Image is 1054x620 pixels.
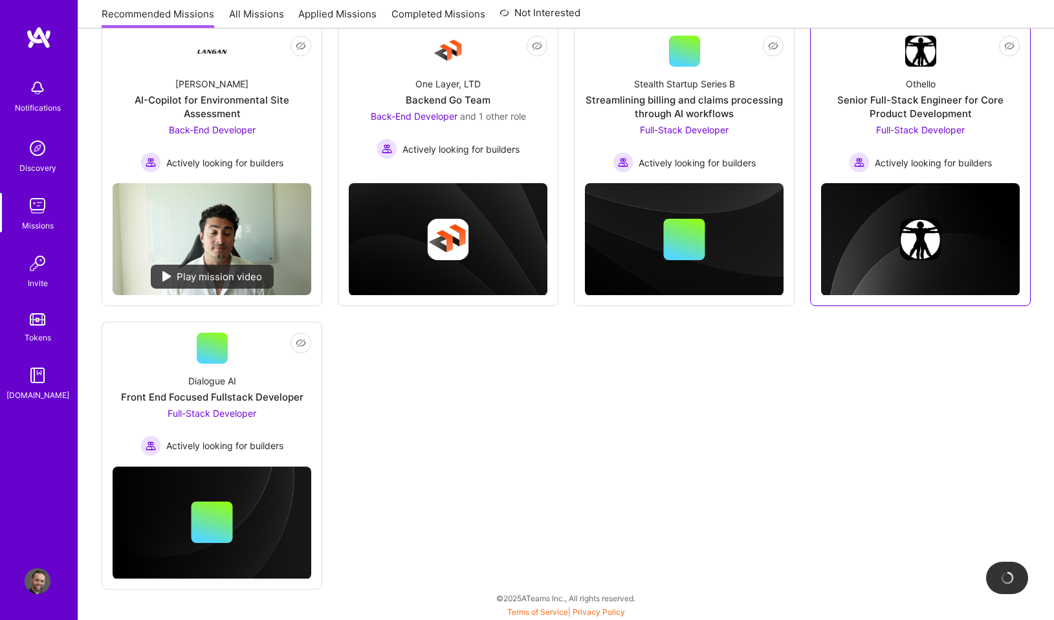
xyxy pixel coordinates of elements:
[391,7,485,28] a: Completed Missions
[25,250,50,276] img: Invite
[349,36,547,160] a: Company LogoOne Layer, LTDBackend Go TeamBack-End Developer and 1 other roleActively looking for ...
[613,152,633,173] img: Actively looking for builders
[876,124,965,135] span: Full-Stack Developer
[15,101,61,115] div: Notifications
[500,5,580,28] a: Not Interested
[197,36,228,67] img: Company Logo
[168,408,256,419] span: Full-Stack Developer
[639,156,756,170] span: Actively looking for builders
[415,77,481,91] div: One Layer, LTD
[821,183,1020,296] img: cover
[113,36,311,173] a: Company Logo[PERSON_NAME]AI-Copilot for Environmental Site AssessmentBack-End Developer Actively ...
[298,7,377,28] a: Applied Missions
[151,265,274,289] div: Play mission video
[900,219,941,260] img: Company logo
[22,219,54,232] div: Missions
[507,607,568,617] a: Terms of Service
[768,41,778,51] i: icon EyeClosed
[102,7,214,28] a: Recommended Missions
[30,313,45,326] img: tokens
[640,124,729,135] span: Full-Stack Developer
[25,75,50,101] img: bell
[1004,41,1015,51] i: icon EyeClosed
[162,271,171,282] img: play
[998,569,1016,586] img: loading
[906,77,936,91] div: Othello
[428,219,469,260] img: Company logo
[113,333,311,456] a: Dialogue AIFront End Focused Fullstack DeveloperFull-Stack Developer Actively looking for builder...
[25,568,50,594] img: User Avatar
[19,161,56,175] div: Discovery
[532,41,542,51] i: icon EyeClosed
[585,93,784,120] div: Streamlining billing and claims processing through AI workflows
[296,41,306,51] i: icon EyeClosed
[585,183,784,296] img: cover
[296,338,306,348] i: icon EyeClosed
[371,111,457,122] span: Back-End Developer
[140,152,161,173] img: Actively looking for builders
[21,568,54,594] a: User Avatar
[78,582,1054,614] div: © 2025 ATeams Inc., All rights reserved.
[6,388,69,402] div: [DOMAIN_NAME]
[634,77,735,91] div: Stealth Startup Series B
[28,276,48,290] div: Invite
[433,36,464,67] img: Company Logo
[166,439,283,452] span: Actively looking for builders
[169,124,256,135] span: Back-End Developer
[188,374,236,388] div: Dialogue AI
[460,111,526,122] span: and 1 other role
[585,36,784,173] a: Stealth Startup Series BStreamlining billing and claims processing through AI workflowsFull-Stack...
[121,390,303,404] div: Front End Focused Fullstack Developer
[229,7,284,28] a: All Missions
[113,93,311,120] div: AI-Copilot for Environmental Site Assessment
[849,152,870,173] img: Actively looking for builders
[140,436,161,456] img: Actively looking for builders
[166,156,283,170] span: Actively looking for builders
[406,93,490,107] div: Backend Go Team
[402,142,520,156] span: Actively looking for builders
[821,93,1020,120] div: Senior Full-Stack Engineer for Core Product Development
[875,156,992,170] span: Actively looking for builders
[26,26,52,49] img: logo
[507,607,625,617] span: |
[349,183,547,296] img: cover
[25,331,51,344] div: Tokens
[175,77,248,91] div: [PERSON_NAME]
[113,467,311,579] img: cover
[25,193,50,219] img: teamwork
[905,36,936,67] img: Company Logo
[25,135,50,161] img: discovery
[821,36,1020,173] a: Company LogoOthelloSenior Full-Stack Engineer for Core Product DevelopmentFull-Stack Developer Ac...
[113,183,311,295] img: No Mission
[377,138,397,159] img: Actively looking for builders
[25,362,50,388] img: guide book
[573,607,625,617] a: Privacy Policy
